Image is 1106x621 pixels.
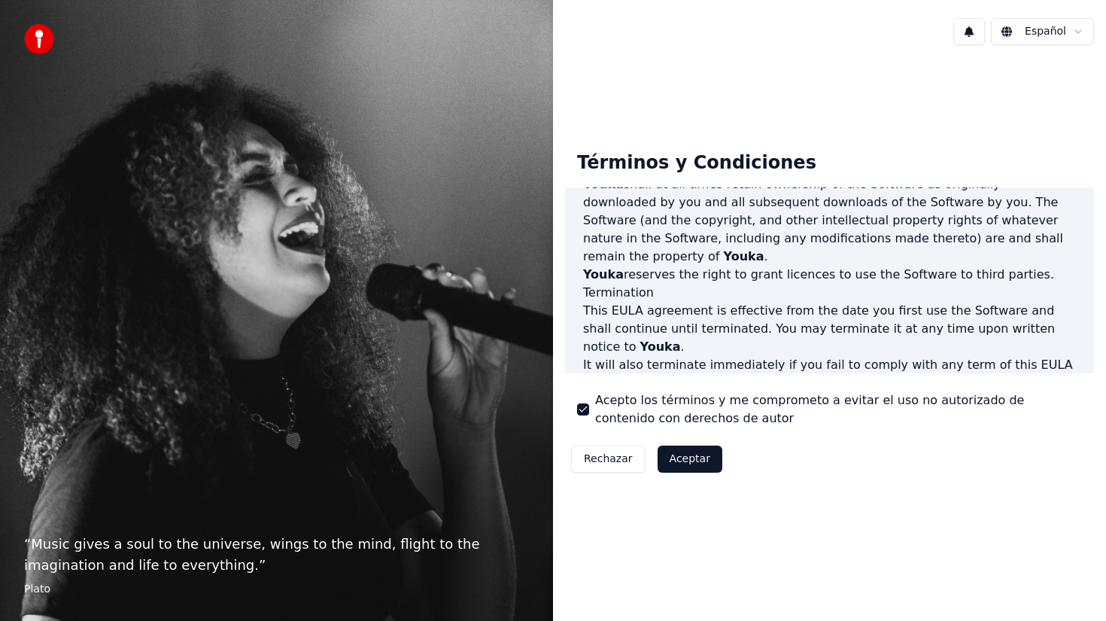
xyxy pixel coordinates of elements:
footer: Plato [24,582,529,597]
span: Youka [583,177,624,191]
img: youka [24,24,54,54]
p: reserves the right to grant licences to use the Software to third parties. [583,266,1076,284]
p: It will also terminate immediately if you fail to comply with any term of this EULA agreement. Up... [583,356,1076,446]
button: Aceptar [658,446,722,473]
p: shall at all times retain ownership of the Software as originally downloaded by you and all subse... [583,175,1076,266]
h3: Termination [583,284,1076,302]
label: Acepto los términos y me comprometo a evitar el uso no autorizado de contenido con derechos de autor [595,391,1082,428]
span: Youka [583,267,624,282]
p: “ Music gives a soul to the universe, wings to the mind, flight to the imagination and life to ev... [24,534,529,576]
span: Youka [724,249,764,263]
span: Youka [640,339,681,354]
p: This EULA agreement is effective from the date you first use the Software and shall continue unti... [583,302,1076,356]
button: Rechazar [571,446,646,473]
div: Términos y Condiciones [565,139,828,187]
